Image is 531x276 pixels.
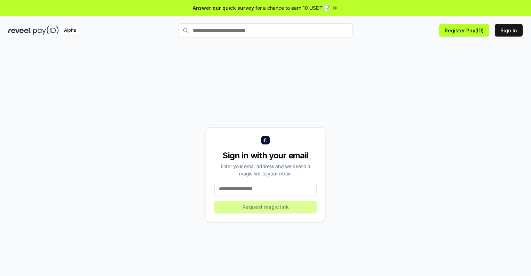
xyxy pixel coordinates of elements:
span: Answer our quick survey [193,4,254,11]
img: pay_id [33,26,59,35]
div: Alpha [60,26,80,35]
img: logo_small [261,136,270,144]
button: Sign In [495,24,523,37]
div: Enter your email address and we’ll send a magic link to your inbox. [214,163,317,177]
span: for a chance to earn 10 USDT 📝 [255,4,330,11]
img: reveel_dark [8,26,32,35]
button: Register Pay(ID) [439,24,489,37]
div: Sign in with your email [214,150,317,161]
